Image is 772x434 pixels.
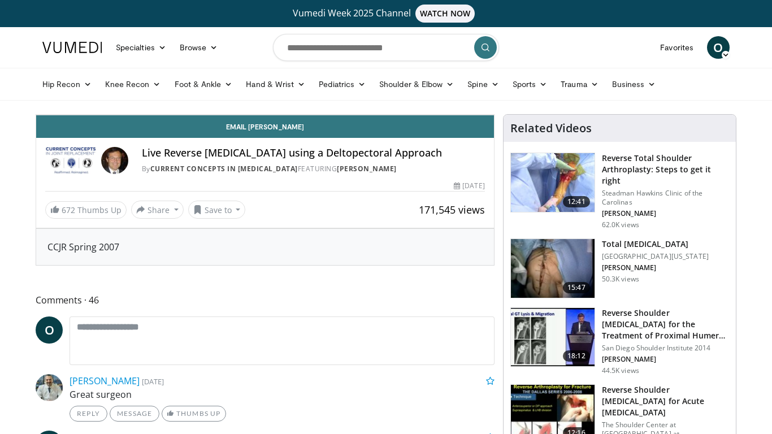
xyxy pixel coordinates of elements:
[511,239,595,298] img: 38826_0000_3.png.150x105_q85_crop-smart_upscale.jpg
[70,375,140,387] a: [PERSON_NAME]
[415,5,475,23] span: WATCH NOW
[602,355,729,364] p: [PERSON_NAME]
[563,350,590,362] span: 18:12
[510,238,729,298] a: 15:47 Total [MEDICAL_DATA] [GEOGRAPHIC_DATA][US_STATE] [PERSON_NAME] 50.3K views
[653,36,700,59] a: Favorites
[372,73,461,96] a: Shoulder & Elbow
[142,164,485,174] div: By FEATURING
[45,201,127,219] a: 672 Thumbs Up
[173,36,225,59] a: Browse
[142,376,164,387] small: [DATE]
[45,147,97,174] img: Current Concepts in Joint Replacement
[419,203,485,216] span: 171,545 views
[70,406,107,422] a: Reply
[602,275,639,284] p: 50.3K views
[563,196,590,207] span: 12:41
[454,181,484,191] div: [DATE]
[554,73,605,96] a: Trauma
[62,205,75,215] span: 672
[602,344,729,353] p: San Diego Shoulder Institute 2014
[36,73,98,96] a: Hip Recon
[506,73,554,96] a: Sports
[44,5,728,23] a: Vumedi Week 2025 ChannelWATCH NOW
[602,209,729,218] p: [PERSON_NAME]
[188,201,246,219] button: Save to
[42,42,102,53] img: VuMedi Logo
[150,164,298,173] a: Current Concepts in [MEDICAL_DATA]
[36,374,63,401] img: Avatar
[47,240,483,254] div: CCJR Spring 2007
[109,36,173,59] a: Specialties
[510,121,592,135] h4: Related Videos
[511,153,595,212] img: 326034_0000_1.png.150x105_q85_crop-smart_upscale.jpg
[602,189,729,207] p: Steadman Hawkins Clinic of the Carolinas
[312,73,372,96] a: Pediatrics
[510,153,729,229] a: 12:41 Reverse Total Shoulder Arthroplasty: Steps to get it right Steadman Hawkins Clinic of the C...
[273,34,499,61] input: Search topics, interventions
[239,73,312,96] a: Hand & Wrist
[602,153,729,186] h3: Reverse Total Shoulder Arthroplasty: Steps to get it right
[70,388,495,401] p: Great surgeon
[602,252,709,261] p: [GEOGRAPHIC_DATA][US_STATE]
[602,263,709,272] p: [PERSON_NAME]
[707,36,730,59] a: O
[563,282,590,293] span: 15:47
[131,201,184,219] button: Share
[602,307,729,341] h3: Reverse Shoulder [MEDICAL_DATA] for the Treatment of Proximal Humeral …
[101,147,128,174] img: Avatar
[605,73,663,96] a: Business
[142,147,485,159] h4: Live Reverse [MEDICAL_DATA] using a Deltopectoral Approach
[36,293,495,307] span: Comments 46
[510,307,729,375] a: 18:12 Reverse Shoulder [MEDICAL_DATA] for the Treatment of Proximal Humeral … San Diego Shoulder ...
[110,406,159,422] a: Message
[337,164,397,173] a: [PERSON_NAME]
[602,366,639,375] p: 44.5K views
[36,316,63,344] a: O
[602,220,639,229] p: 62.0K views
[162,406,225,422] a: Thumbs Up
[36,115,494,138] a: Email [PERSON_NAME]
[98,73,168,96] a: Knee Recon
[461,73,505,96] a: Spine
[602,384,729,418] h3: Reverse Shoulder [MEDICAL_DATA] for Acute [MEDICAL_DATA]
[168,73,240,96] a: Foot & Ankle
[511,308,595,367] img: Q2xRg7exoPLTwO8X4xMDoxOjA4MTsiGN.150x105_q85_crop-smart_upscale.jpg
[602,238,709,250] h3: Total [MEDICAL_DATA]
